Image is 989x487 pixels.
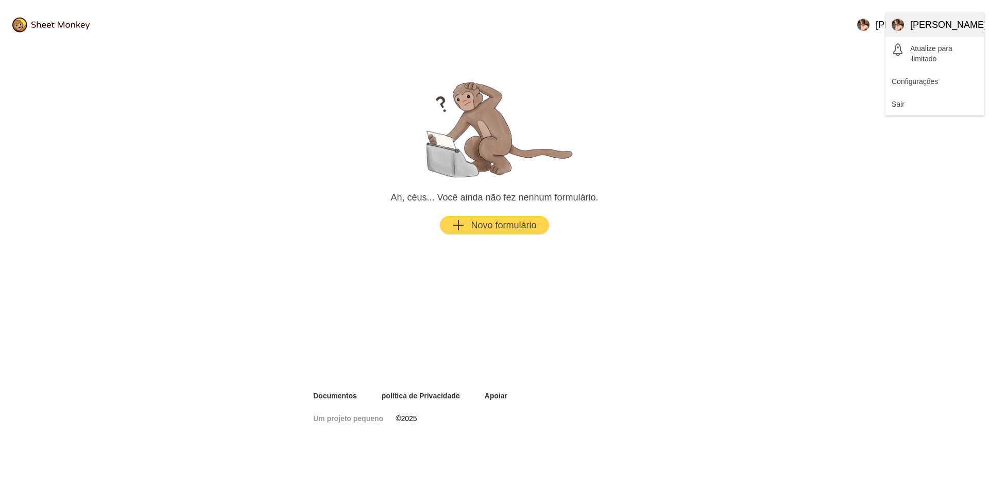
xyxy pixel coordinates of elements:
font: política de Privacidade [382,392,460,400]
font: Configurações [892,77,938,86]
font: Atualize para ilimitado [910,44,952,63]
img: logo@2x.png [12,18,90,32]
font: 2025 [401,414,417,423]
font: © [396,414,401,423]
svg: Adicionar [452,219,465,231]
svg: Lançar [892,43,904,56]
font: Um projeto pequeno [313,414,383,423]
button: Abrir Menu [851,12,977,37]
font: Documentos [313,392,357,400]
img: empty.png [402,74,587,179]
button: Fechar Menu [885,12,984,37]
font: Sair [892,100,905,108]
font: [PERSON_NAME] [876,20,952,30]
font: Ah, céus... Você ainda não fez nenhum formulário. [390,192,598,203]
font: Apoiar [485,392,507,400]
font: Novo formulário [471,220,536,230]
font: [PERSON_NAME] [910,20,986,30]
